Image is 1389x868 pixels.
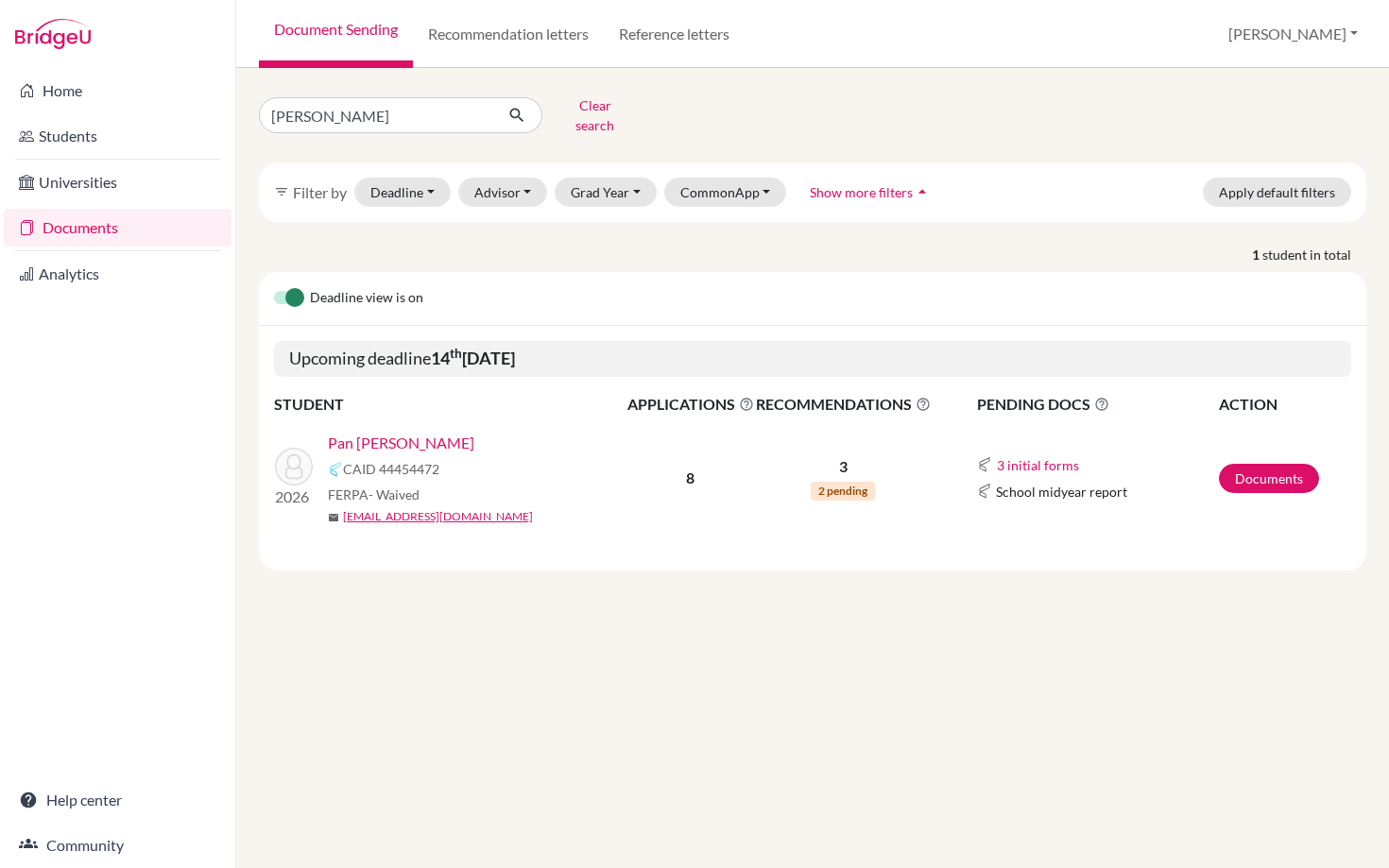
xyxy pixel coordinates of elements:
[328,512,339,523] span: mail
[913,182,932,201] i: arrow_drop_up
[328,462,343,477] img: Common App logo
[259,97,493,133] input: Find student by name...
[1252,245,1262,264] strong: 1
[343,508,533,525] a: [EMAIL_ADDRESS][DOMAIN_NAME]
[756,455,931,478] p: 3
[810,184,913,200] span: Show more filters
[794,178,948,207] button: Show more filtersarrow_drop_up
[1220,16,1366,52] button: [PERSON_NAME]
[274,341,1351,377] h5: Upcoming deadline
[293,183,347,201] span: Filter by
[328,432,474,454] a: Pan [PERSON_NAME]
[275,448,313,485] img: Pan Mora, Jerry Rafael
[4,781,231,819] a: Help center
[1218,392,1351,417] th: ACTION
[310,287,423,310] span: Deadline view is on
[354,178,451,207] button: Deadline
[686,468,694,486] b: 8
[977,393,1218,416] span: PENDING DOCS
[328,485,420,504] span: FERPA
[1262,245,1366,264] span: student in total
[542,91,647,140] button: Clear search
[1219,464,1319,493] a: Documents
[996,482,1127,502] span: School midyear report
[627,393,754,416] span: APPLICATIONS
[555,178,657,207] button: Grad Year
[343,459,439,479] span: CAID 44454472
[4,209,231,247] a: Documents
[1203,178,1351,207] button: Apply default filters
[4,826,231,864] a: Community
[274,184,289,199] i: filter_list
[275,485,313,508] p: 2026
[450,346,462,361] sup: th
[458,178,548,207] button: Advisor
[4,163,231,201] a: Universities
[996,454,1080,476] button: 3 initial forms
[664,178,787,207] button: CommonApp
[977,457,992,472] img: Common App logo
[756,393,931,416] span: RECOMMENDATIONS
[811,482,875,501] span: 2 pending
[4,117,231,155] a: Students
[4,255,231,293] a: Analytics
[431,348,515,368] b: 14 [DATE]
[977,484,992,499] img: Common App logo
[4,72,231,110] a: Home
[274,392,626,417] th: STUDENT
[369,486,420,502] span: - Waived
[15,19,91,49] img: Bridge-U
